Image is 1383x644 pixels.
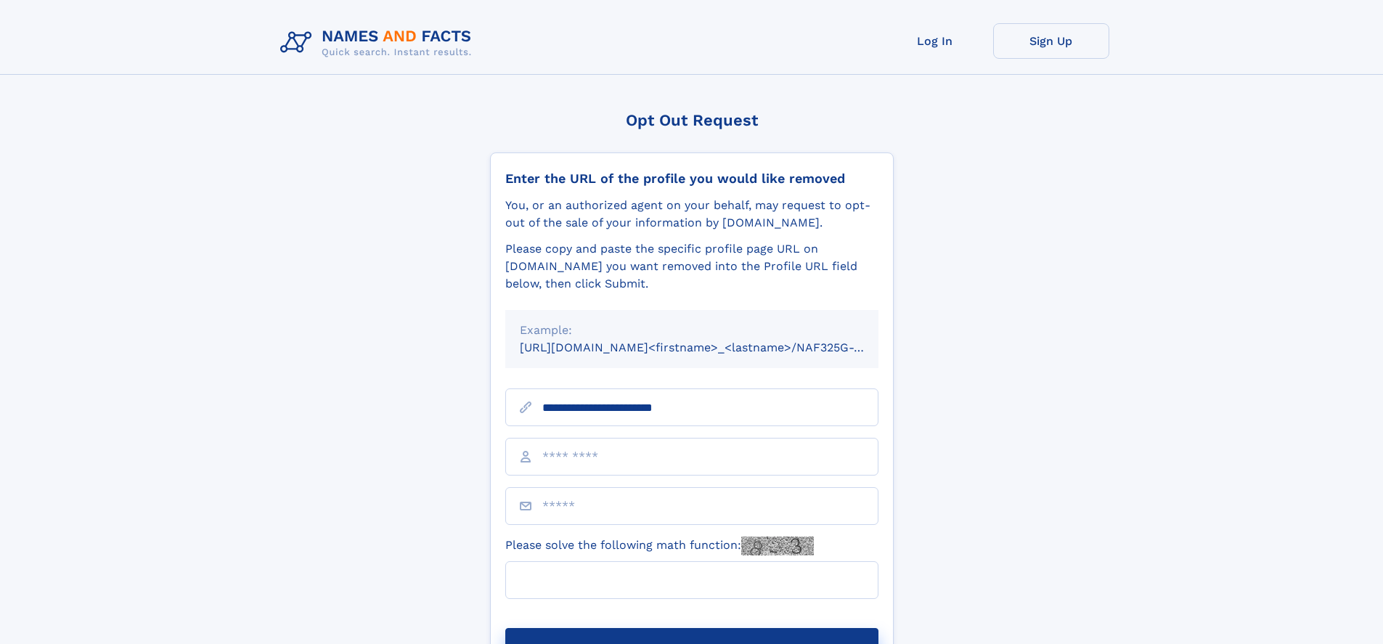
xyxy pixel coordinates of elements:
small: [URL][DOMAIN_NAME]<firstname>_<lastname>/NAF325G-xxxxxxxx [520,341,906,354]
div: Please copy and paste the specific profile page URL on [DOMAIN_NAME] you want removed into the Pr... [505,240,878,293]
div: Opt Out Request [490,111,894,129]
div: You, or an authorized agent on your behalf, may request to opt-out of the sale of your informatio... [505,197,878,232]
a: Log In [877,23,993,59]
label: Please solve the following math function: [505,537,814,555]
img: Logo Names and Facts [274,23,484,62]
div: Enter the URL of the profile you would like removed [505,171,878,187]
div: Example: [520,322,864,339]
a: Sign Up [993,23,1109,59]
